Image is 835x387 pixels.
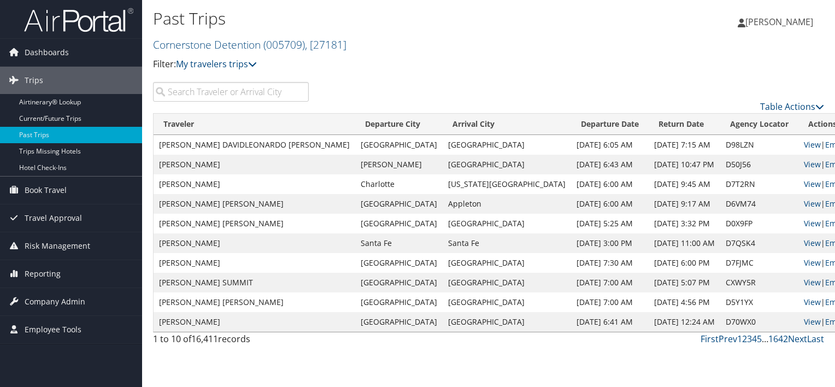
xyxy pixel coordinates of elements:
[154,194,355,214] td: [PERSON_NAME] [PERSON_NAME]
[154,135,355,155] td: [PERSON_NAME] DAVIDLEONARDO [PERSON_NAME]
[355,174,443,194] td: Charlotte
[720,174,798,194] td: D7T2RN
[153,37,346,52] a: Cornerstone Detention
[443,194,571,214] td: Appleton
[701,333,719,345] a: First
[154,253,355,273] td: [PERSON_NAME]
[571,292,649,312] td: [DATE] 7:00 AM
[154,114,355,135] th: Traveler: activate to sort column ascending
[649,233,720,253] td: [DATE] 11:00 AM
[742,333,747,345] a: 2
[443,273,571,292] td: [GEOGRAPHIC_DATA]
[804,257,821,268] a: View
[25,232,90,260] span: Risk Management
[571,312,649,332] td: [DATE] 6:41 AM
[720,135,798,155] td: D98LZN
[571,174,649,194] td: [DATE] 6:00 AM
[443,135,571,155] td: [GEOGRAPHIC_DATA]
[571,135,649,155] td: [DATE] 6:05 AM
[649,273,720,292] td: [DATE] 5:07 PM
[443,214,571,233] td: [GEOGRAPHIC_DATA]
[720,233,798,253] td: D7QSK4
[153,82,309,102] input: Search Traveler or Arrival City
[154,292,355,312] td: [PERSON_NAME] [PERSON_NAME]
[649,214,720,233] td: [DATE] 3:32 PM
[745,16,813,28] span: [PERSON_NAME]
[153,57,601,72] p: Filter:
[804,179,821,189] a: View
[804,218,821,228] a: View
[153,332,309,351] div: 1 to 10 of records
[443,292,571,312] td: [GEOGRAPHIC_DATA]
[443,253,571,273] td: [GEOGRAPHIC_DATA]
[649,135,720,155] td: [DATE] 7:15 AM
[737,333,742,345] a: 1
[154,273,355,292] td: [PERSON_NAME] SUMMIT
[355,214,443,233] td: [GEOGRAPHIC_DATA]
[720,273,798,292] td: CXWY5R
[443,233,571,253] td: Santa Fe
[305,37,346,52] span: , [ 27181 ]
[738,5,824,38] a: [PERSON_NAME]
[443,155,571,174] td: [GEOGRAPHIC_DATA]
[443,174,571,194] td: [US_STATE][GEOGRAPHIC_DATA]
[571,253,649,273] td: [DATE] 7:30 AM
[720,253,798,273] td: D7FJMC
[649,194,720,214] td: [DATE] 9:17 AM
[154,312,355,332] td: [PERSON_NAME]
[720,155,798,174] td: D50J56
[154,155,355,174] td: [PERSON_NAME]
[443,114,571,135] th: Arrival City: activate to sort column ascending
[649,253,720,273] td: [DATE] 6:00 PM
[355,233,443,253] td: Santa Fe
[720,214,798,233] td: D0X9FP
[25,316,81,343] span: Employee Tools
[649,292,720,312] td: [DATE] 4:56 PM
[720,194,798,214] td: D6VM74
[571,194,649,214] td: [DATE] 6:00 AM
[571,214,649,233] td: [DATE] 5:25 AM
[649,312,720,332] td: [DATE] 12:24 AM
[571,233,649,253] td: [DATE] 3:00 PM
[804,297,821,307] a: View
[355,135,443,155] td: [GEOGRAPHIC_DATA]
[263,37,305,52] span: ( 005709 )
[25,39,69,66] span: Dashboards
[719,333,737,345] a: Prev
[747,333,752,345] a: 3
[25,177,67,204] span: Book Travel
[804,277,821,288] a: View
[176,58,257,70] a: My travelers trips
[571,155,649,174] td: [DATE] 6:43 AM
[757,333,762,345] a: 5
[804,198,821,209] a: View
[649,114,720,135] th: Return Date: activate to sort column ascending
[804,159,821,169] a: View
[25,288,85,315] span: Company Admin
[720,312,798,332] td: D70WX0
[24,7,133,33] img: airportal-logo.png
[571,273,649,292] td: [DATE] 7:00 AM
[762,333,768,345] span: …
[807,333,824,345] a: Last
[25,260,61,288] span: Reporting
[760,101,824,113] a: Table Actions
[154,174,355,194] td: [PERSON_NAME]
[154,214,355,233] td: [PERSON_NAME] [PERSON_NAME]
[768,333,788,345] a: 1642
[355,114,443,135] th: Departure City: activate to sort column ascending
[752,333,757,345] a: 4
[25,67,43,94] span: Trips
[804,316,821,327] a: View
[649,174,720,194] td: [DATE] 9:45 AM
[649,155,720,174] td: [DATE] 10:47 PM
[788,333,807,345] a: Next
[191,333,218,345] span: 16,411
[804,139,821,150] a: View
[720,114,798,135] th: Agency Locator: activate to sort column ascending
[355,155,443,174] td: [PERSON_NAME]
[355,194,443,214] td: [GEOGRAPHIC_DATA]
[355,253,443,273] td: [GEOGRAPHIC_DATA]
[443,312,571,332] td: [GEOGRAPHIC_DATA]
[355,312,443,332] td: [GEOGRAPHIC_DATA]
